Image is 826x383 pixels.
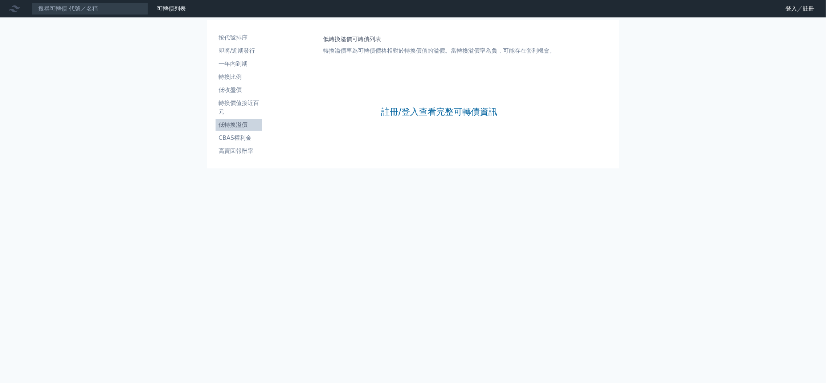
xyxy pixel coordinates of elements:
a: 轉換比例 [216,71,262,83]
a: 低收盤價 [216,84,262,96]
li: 一年內到期 [216,60,262,68]
a: 轉換價值接近百元 [216,97,262,118]
a: 高賣回報酬率 [216,145,262,157]
h1: 低轉換溢價可轉債列表 [323,35,555,44]
a: CBAS權利金 [216,132,262,144]
a: 低轉換溢價 [216,119,262,131]
li: 低轉換溢價 [216,121,262,129]
li: 轉換比例 [216,73,262,81]
a: 登入／註冊 [780,3,820,15]
li: 高賣回報酬率 [216,147,262,155]
input: 搜尋可轉債 代號／名稱 [32,3,148,15]
li: 低收盤價 [216,86,262,94]
a: 按代號排序 [216,32,262,44]
a: 註冊/登入查看完整可轉債資訊 [381,106,497,118]
li: 轉換價值接近百元 [216,99,262,116]
li: 按代號排序 [216,33,262,42]
a: 一年內到期 [216,58,262,70]
a: 即將/近期發行 [216,45,262,57]
li: 即將/近期發行 [216,46,262,55]
p: 轉換溢價率為可轉債價格相對於轉換價值的溢價。當轉換溢價率為負，可能存在套利機會。 [323,46,555,55]
a: 可轉債列表 [157,5,186,12]
li: CBAS權利金 [216,134,262,142]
